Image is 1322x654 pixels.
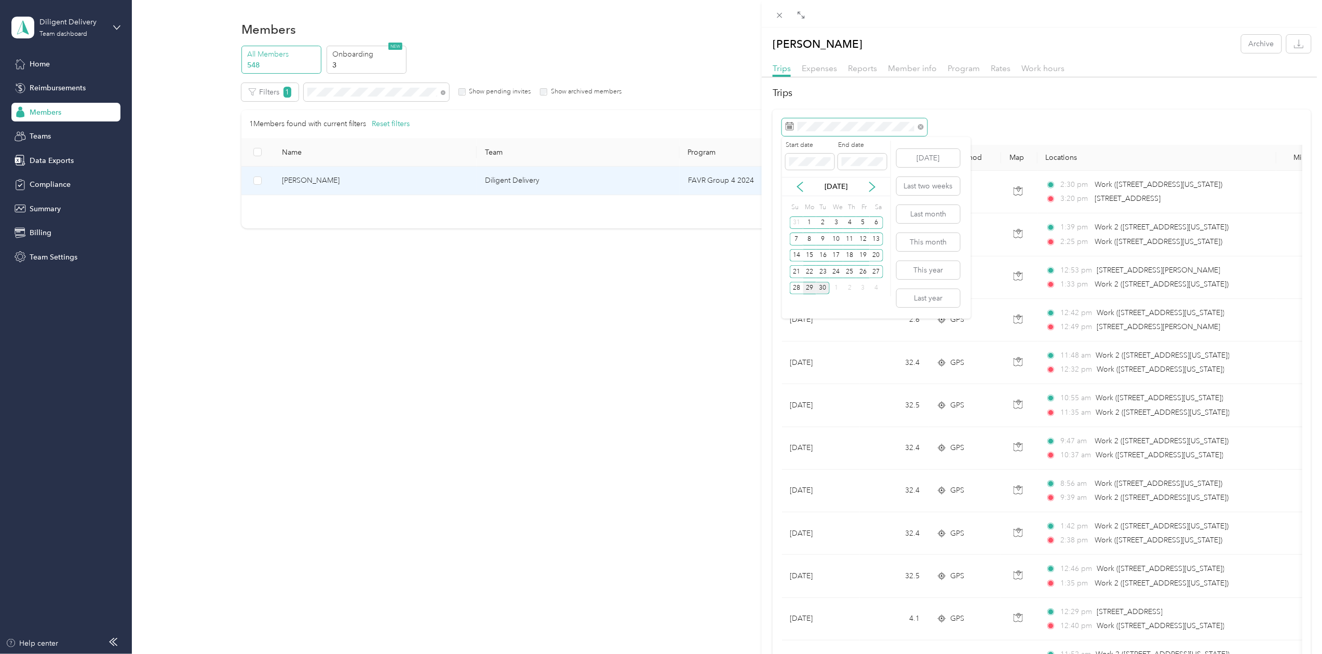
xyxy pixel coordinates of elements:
span: Rates [991,63,1010,73]
button: Archive [1242,35,1281,53]
td: [DATE] [782,342,860,384]
button: This month [897,233,960,251]
span: 9:39 am [1060,492,1090,503]
span: 12:40 pm [1060,620,1092,632]
td: 32.5 [860,384,928,427]
span: GPS [951,314,965,325]
span: Work 2 ([STREET_ADDRESS][US_STATE]) [1096,408,1230,417]
span: GPS [951,485,965,496]
td: [DATE] [782,512,860,555]
span: [STREET_ADDRESS] [1097,607,1163,616]
span: Work 2 ([STREET_ADDRESS][US_STATE]) [1095,280,1229,289]
span: 12:46 pm [1060,563,1092,575]
span: Work 2 ([STREET_ADDRESS][US_STATE]) [1096,351,1230,360]
td: 2.6 [860,299,928,342]
td: [DATE] [782,299,860,342]
td: 32.5 [860,555,928,597]
span: GPS [951,613,965,624]
div: Tu [818,200,828,214]
div: 25 [843,265,857,278]
span: [STREET_ADDRESS][PERSON_NAME] [1097,322,1220,331]
span: 12:49 pm [1060,321,1092,333]
div: 11 [843,233,857,246]
span: Work ([STREET_ADDRESS][US_STATE]) [1095,180,1223,189]
span: Work ([STREET_ADDRESS][US_STATE]) [1095,237,1223,246]
div: 4 [843,216,857,229]
span: GPS [951,357,965,369]
span: 11:35 am [1060,407,1091,418]
span: GPS [951,442,965,454]
span: 10:37 am [1060,449,1091,461]
div: 17 [830,249,843,262]
div: 7 [790,233,803,246]
span: Program [948,63,980,73]
p: [PERSON_NAME] [773,35,862,53]
span: Work 2 ([STREET_ADDRESS][US_STATE]) [1095,579,1229,588]
span: 1:39 pm [1060,222,1090,233]
div: 27 [870,265,883,278]
div: 22 [803,265,817,278]
div: 8 [803,233,817,246]
div: 31 [790,216,803,229]
span: GPS [951,528,965,539]
div: 16 [816,249,830,262]
button: This year [897,261,960,279]
div: 28 [790,282,803,295]
td: [DATE] [782,470,860,512]
span: 1:35 pm [1060,578,1090,589]
span: Work ([STREET_ADDRESS][US_STATE]) [1096,393,1223,402]
div: 2 [843,282,857,295]
div: 6 [870,216,883,229]
div: 15 [803,249,817,262]
span: Work ([STREET_ADDRESS][US_STATE]) [1095,479,1223,488]
td: [DATE] [782,555,860,597]
span: Work hours [1021,63,1064,73]
div: 12 [856,233,870,246]
div: 2 [816,216,830,229]
th: Locations [1037,145,1276,171]
span: 1:33 pm [1060,279,1090,290]
div: 14 [790,249,803,262]
span: 2:25 pm [1060,236,1090,248]
span: Work 2 ([STREET_ADDRESS][US_STATE]) [1095,437,1229,445]
span: [STREET_ADDRESS][PERSON_NAME] [1097,266,1220,275]
td: 4.1 [860,598,928,641]
div: 3 [830,216,843,229]
div: 1 [803,216,817,229]
div: Fr [860,200,870,214]
span: Reports [848,63,877,73]
span: 2:30 pm [1060,179,1090,190]
div: 30 [816,282,830,295]
div: 4 [870,282,883,295]
div: We [831,200,843,214]
span: 11:48 am [1060,350,1091,361]
button: [DATE] [897,149,960,167]
div: 10 [830,233,843,246]
span: 1:42 pm [1060,521,1090,532]
label: Start date [786,141,834,150]
span: 2:38 pm [1060,535,1090,546]
div: Th [846,200,856,214]
span: 9:47 am [1060,435,1090,447]
td: 32.4 [860,512,928,555]
span: Member info [888,63,937,73]
span: 8:56 am [1060,478,1090,489]
td: [DATE] [782,384,860,427]
span: Work ([STREET_ADDRESS][US_STATE]) [1095,536,1223,544]
span: Work 2 ([STREET_ADDRESS][US_STATE]) [1095,223,1229,231]
div: 3 [856,282,870,295]
span: 10:55 am [1060,392,1091,404]
p: [DATE] [815,181,858,192]
label: End date [838,141,887,150]
td: [DATE] [782,427,860,470]
span: 12:32 pm [1060,364,1092,375]
td: 32.4 [860,427,928,470]
div: 5 [856,216,870,229]
span: 3:20 pm [1060,193,1090,205]
span: Work ([STREET_ADDRESS][US_STATE]) [1097,308,1224,317]
span: 12:53 pm [1060,265,1092,276]
div: 9 [816,233,830,246]
span: Work 2 ([STREET_ADDRESS][US_STATE]) [1095,493,1229,502]
td: [DATE] [782,598,860,641]
div: 21 [790,265,803,278]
